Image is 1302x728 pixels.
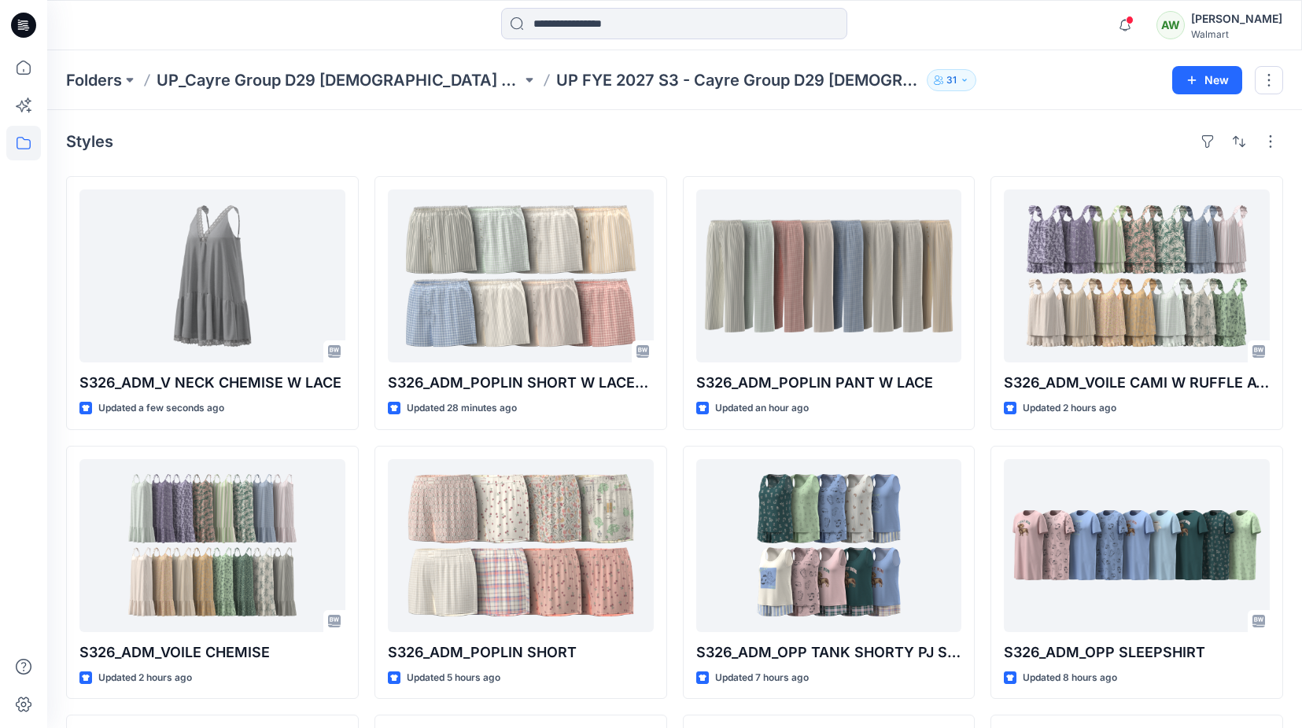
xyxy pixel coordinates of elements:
div: AW [1156,11,1185,39]
a: S326_ADM_POPLIN SHORT W LACE_COLORWAYS [388,189,654,362]
p: S326_ADM_POPLIN PANT W LACE [696,372,962,394]
p: Updated 2 hours ago [98,670,192,686]
p: Updated 8 hours ago [1023,670,1117,686]
button: 31 [927,69,976,91]
button: New [1172,66,1242,94]
p: S326_ADM_POPLIN SHORT [388,642,654,664]
a: S326_ADM_OPP TANK SHORTY PJ SET [696,459,962,632]
a: S326_ADM_POPLIN SHORT [388,459,654,632]
p: S326_ADM_VOILE CAMI W RUFFLE AT SHOULDER AND SHORT SET [1004,372,1270,394]
p: 31 [946,72,957,89]
p: UP FYE 2027 S3 - Cayre Group D29 [DEMOGRAPHIC_DATA] Sleepwear [556,69,921,91]
p: Updated an hour ago [715,400,809,417]
div: [PERSON_NAME] [1191,9,1282,28]
p: S326_ADM_VOILE CHEMISE [79,642,345,664]
a: S326_ADM_V NECK CHEMISE W LACE [79,189,345,362]
p: S326_ADM_POPLIN SHORT W LACE_COLORWAYS [388,372,654,394]
h4: Styles [66,132,113,151]
p: S326_ADM_V NECK CHEMISE W LACE [79,372,345,394]
p: Updated 5 hours ago [407,670,500,686]
a: S326_ADM_POPLIN PANT W LACE [696,189,962,362]
a: S326_ADM_OPP SLEEPSHIRT [1004,459,1270,632]
div: Walmart [1191,28,1282,40]
p: Updated 7 hours ago [715,670,809,686]
a: UP_Cayre Group D29 [DEMOGRAPHIC_DATA] Sleep/Loungewear [157,69,522,91]
p: S326_ADM_OPP SLEEPSHIRT [1004,642,1270,664]
p: Updated a few seconds ago [98,400,224,417]
p: Updated 2 hours ago [1023,400,1116,417]
p: S326_ADM_OPP TANK SHORTY PJ SET [696,642,962,664]
p: Updated 28 minutes ago [407,400,517,417]
a: S326_ADM_VOILE CAMI W RUFFLE AT SHOULDER AND SHORT SET [1004,189,1270,362]
a: S326_ADM_VOILE CHEMISE [79,459,345,632]
a: Folders [66,69,122,91]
